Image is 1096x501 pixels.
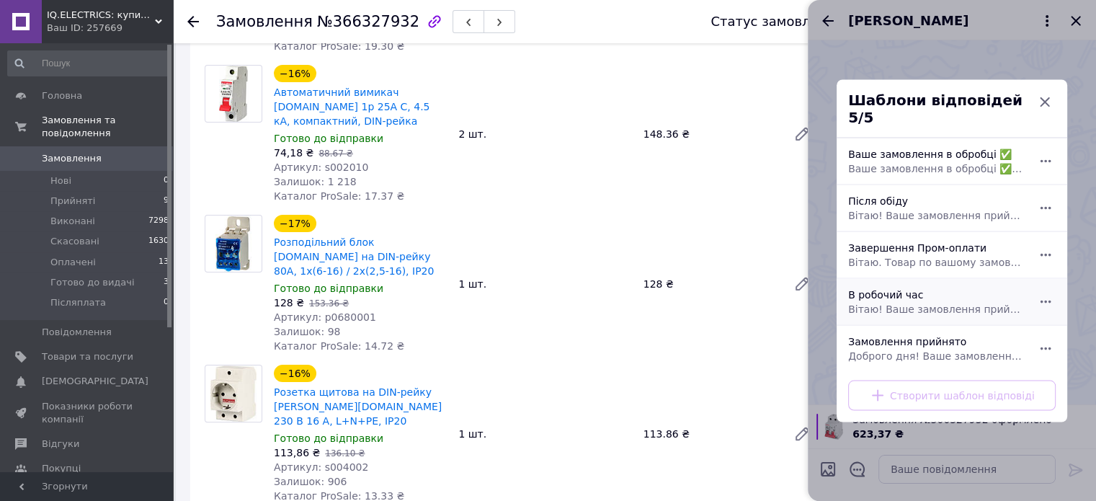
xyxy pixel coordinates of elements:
[148,235,169,248] span: 1630
[50,256,96,269] span: Оплачені
[453,124,637,144] div: 2 шт.
[453,424,637,444] div: 1 шт.
[47,22,173,35] div: Ваш ID: 257669
[274,365,316,382] div: −16%
[164,276,169,289] span: 3
[164,195,169,208] span: 9
[216,13,313,30] span: Замовлення
[274,190,404,202] span: Каталог ProSale: 17.37 ₴
[42,438,79,451] span: Відгуки
[788,270,816,298] a: Редагувати
[788,120,816,148] a: Редагувати
[42,114,173,140] span: Замовлення та повідомлення
[219,66,248,122] img: Автоматичний вимикач E.Next 1p 25А C, 4.5 кА, компактний, DIN-рейка
[210,365,256,422] img: Розетка щитова на DIN-рейку E.Next 230 В 16 А, L+N+PE, IP20
[47,9,155,22] span: IQ.ELECTRICS: купити електрику оптом
[50,195,95,208] span: Прийняті
[164,174,169,187] span: 0
[274,433,383,444] span: Готово до відправки
[274,147,313,159] span: 74,18 ₴
[453,274,637,294] div: 1 шт.
[274,461,368,473] span: Артикул: s004002
[848,91,1034,125] span: Шаблони відповідей 5/5
[50,235,99,248] span: Скасовані
[50,276,135,289] span: Готово до видачі
[274,65,316,82] div: −16%
[50,215,95,228] span: Виконані
[309,298,349,309] span: 153.36 ₴
[842,281,1030,322] div: В робочий час
[788,420,816,448] a: Редагувати
[42,89,82,102] span: Головна
[274,340,404,352] span: Каталог ProSale: 14.72 ₴
[42,375,148,388] span: [DEMOGRAPHIC_DATA]
[274,326,340,337] span: Залишок: 98
[42,400,133,426] span: Показники роботи компанії
[42,350,133,363] span: Товари та послуги
[638,274,782,294] div: 128 ₴
[848,208,1024,222] span: Вітаю! Ваше замовлення прийнято та буде опрацьоване після обідньої перерви
[274,476,347,487] span: Залишок: 906
[848,254,1024,269] span: Вітаю. Товар по вашому замовленню готовий до відправлення. Залишилося лише завершити безпечну та ...
[848,348,1024,363] span: Доброго дня! Ваше замовлення прийнято. Найближчим часом, ви отримаєте подальшу інформацію.
[187,14,199,29] div: Повернутися назад
[274,176,357,187] span: Залишок: 1 218
[274,311,376,323] span: Артикул: p0680001
[215,216,251,272] img: Розподільний блок E.NEXT на DIN-рейку 80А, 1x(6-16) / 2x(2,5-16), IP20
[842,187,1030,228] div: Після обіду
[848,161,1024,175] span: Ваше замовлення в обробці ✅ Відправка відбудеться - сьогодні. Дякуємо за те, що обрали нас 😊 або ...
[274,87,429,127] a: Автоматичний вимикач [DOMAIN_NAME] 1p 25А C, 4.5 кА, компактний, DIN-рейка
[274,283,383,294] span: Готово до відправки
[164,296,169,309] span: 0
[842,328,1030,368] div: Замовлення прийнято
[42,462,81,475] span: Покупці
[274,40,404,52] span: Каталог ProSale: 19.30 ₴
[842,234,1030,275] div: Завершення Пром-оплати
[274,161,368,173] span: Артикул: s002010
[318,148,352,159] span: 88.67 ₴
[317,13,419,30] span: №366327932
[42,326,112,339] span: Повідомлення
[848,301,1024,316] span: Вітаю! Ваше замовлення прийнято. Буде опрацьоване в робочий день після 09:30
[325,448,365,458] span: 136.10 ₴
[842,141,1030,181] div: Ваше замовлення в обробці ✅
[42,152,102,165] span: Замовлення
[274,447,320,458] span: 113,86 ₴
[710,14,843,29] div: Статус замовлення
[274,236,434,277] a: Розподільний блок [DOMAIN_NAME] на DIN-рейку 80А, 1x(6-16) / 2x(2,5-16), IP20
[638,124,782,144] div: 148.36 ₴
[148,215,169,228] span: 7298
[638,424,782,444] div: 113.86 ₴
[50,174,71,187] span: Нові
[159,256,169,269] span: 13
[274,297,304,309] span: 128 ₴
[50,296,106,309] span: Післяплата
[274,386,442,427] a: Розетка щитова на DIN-рейку [PERSON_NAME][DOMAIN_NAME] 230 В 16 А, L+N+PE, IP20
[274,133,383,144] span: Готово до відправки
[274,215,316,232] div: −17%
[7,50,170,76] input: Пошук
